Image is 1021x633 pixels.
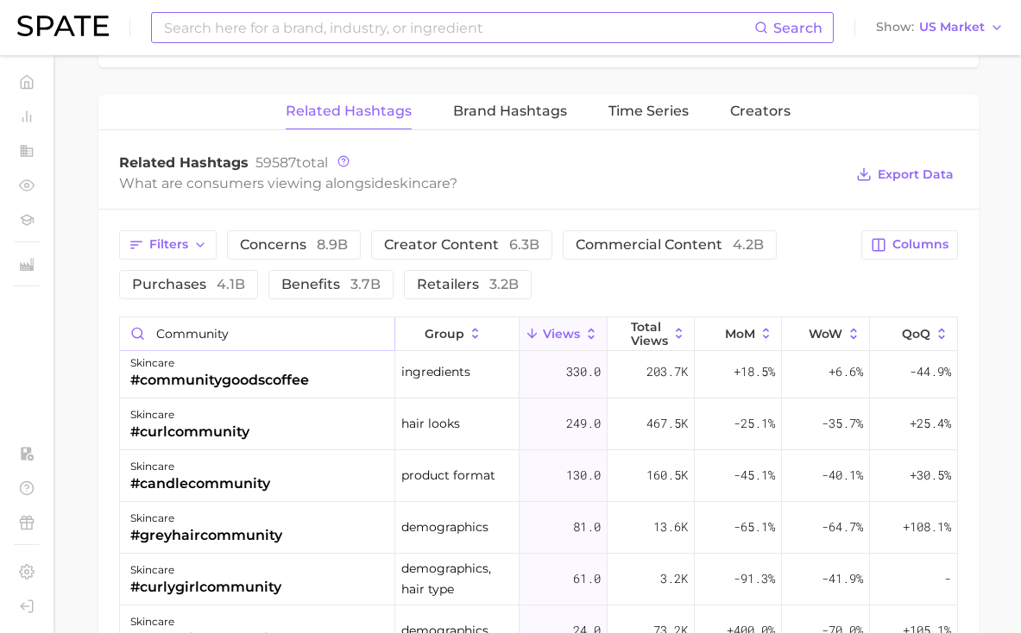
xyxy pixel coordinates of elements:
[695,317,782,351] button: MoM
[255,154,328,171] span: total
[870,317,957,351] button: QoQ
[822,465,863,486] span: -40.1%
[608,317,695,351] button: Total Views
[17,16,109,36] img: SPATE
[401,361,470,382] span: ingredients
[919,22,985,32] span: US Market
[892,237,949,252] span: Columns
[631,320,668,348] span: Total Views
[130,611,281,632] div: skincare
[509,236,539,253] span: 6.3b
[120,554,957,605] button: skincare#curlygirlcommunitydemographics, hair type61.03.2k-91.3%-41.9%-
[566,465,601,486] span: 130.0
[903,517,951,537] span: +108.1%
[910,465,951,486] span: +30.5%
[910,361,951,382] span: -44.9%
[130,456,270,477] div: skincare
[401,413,460,434] span: hair looks
[608,103,689,119] span: Time Series
[822,517,863,537] span: -64.7%
[401,558,513,599] span: demographics, hair type
[240,238,348,252] span: concerns
[401,517,488,537] span: demographics
[734,413,775,434] span: -25.1%
[317,236,348,253] span: 8.9b
[576,238,764,252] span: commercial content
[822,568,863,589] span: -41.9%
[132,278,245,291] span: purchases
[872,16,1008,39] button: ShowUS Market
[660,568,688,589] span: 3.2k
[876,22,914,32] span: Show
[543,327,580,341] span: Views
[902,327,930,341] span: QoQ
[489,276,519,292] span: 3.2b
[733,236,764,253] span: 4.2b
[822,413,863,434] span: -35.7%
[734,517,775,537] span: -65.1%
[130,370,309,391] div: #communitygoodscoffee
[286,103,412,119] span: Related Hashtags
[734,361,775,382] span: +18.5%
[573,568,601,589] span: 61.0
[646,361,688,382] span: 203.7k
[130,422,249,442] div: #curlcommunity
[809,327,842,341] span: WoW
[120,502,957,554] button: skincare#greyhaircommunitydemographics81.013.6k-65.1%-64.7%+108.1%
[734,568,775,589] span: -91.3%
[725,327,755,341] span: MoM
[395,317,520,351] button: group
[944,568,951,589] span: -
[734,465,775,486] span: -45.1%
[384,238,539,252] span: creator content
[120,450,957,502] button: skincare#candlecommunityproduct format130.0160.5k-45.1%-40.1%+30.5%
[782,317,869,351] button: WoW
[573,517,601,537] span: 81.0
[130,353,309,373] div: skincare
[130,508,282,529] div: skincare
[119,154,249,171] span: Related Hashtags
[14,593,40,619] a: Log out. Currently logged in with e-mail lhighfill@hunterpr.com.
[646,413,688,434] span: 467.5k
[852,162,957,186] button: Export Data
[910,413,951,434] span: +25.4%
[350,276,381,292] span: 3.7b
[120,347,957,398] button: skincare#communitygoodscoffeeingredients330.0203.7k+18.5%+6.6%-44.9%
[281,278,381,291] span: benefits
[653,517,688,537] span: 13.6k
[878,167,954,182] span: Export Data
[119,172,844,195] div: What are consumers viewing alongside ?
[120,398,957,450] button: skincare#curlcommunityhair looks249.0467.5k-25.1%-35.7%+25.4%
[646,465,688,486] span: 160.5k
[730,103,791,119] span: Creators
[120,317,395,350] input: Search in category
[217,276,245,292] span: 4.1b
[130,404,249,425] div: skincare
[119,230,217,260] button: Filters
[255,154,296,171] span: 59587
[520,317,607,351] button: Views
[401,465,495,486] span: product format
[130,473,270,494] div: #candlecommunity
[425,327,464,341] span: group
[393,175,450,191] span: skincare
[829,361,863,382] span: +6.6%
[130,577,281,598] div: #curlygirlcommunity
[453,103,567,119] span: Brand Hashtags
[162,13,754,42] input: Search here for a brand, industry, or ingredient
[773,20,822,36] span: Search
[130,525,282,546] div: #greyhaircommunity
[566,413,601,434] span: 249.0
[861,230,957,260] button: Columns
[149,237,188,252] span: Filters
[130,560,281,580] div: skincare
[417,278,519,291] span: retailers
[566,361,601,382] span: 330.0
